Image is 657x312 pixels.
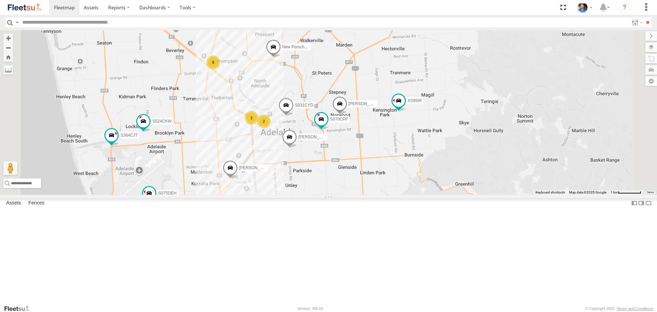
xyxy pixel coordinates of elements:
div: Matt Draper [575,2,595,13]
label: Hide Summary Table [645,198,652,208]
a: Visit our Website [4,305,35,312]
button: Zoom in [3,34,13,43]
img: fleetsu-logo-horizontal.svg [7,3,42,12]
label: Fences [25,199,48,208]
label: Map Settings [645,76,657,86]
span: S070CPF [330,117,348,122]
span: New Porsche Cayenne [282,45,324,49]
label: Measure [3,65,13,75]
div: Version: 305.01 [297,307,323,311]
span: Map data ©2025 Google [569,190,606,194]
a: Terms [647,191,654,194]
a: Terms and Conditions [617,307,653,311]
div: 2 [245,111,258,125]
label: Dock Summary Table to the Left [631,198,638,208]
span: S031CYD [295,103,313,108]
label: Search Query [14,17,20,27]
span: 1 km [610,190,618,194]
div: © Copyright 2025 - [585,307,653,311]
span: [PERSON_NAME] [298,135,332,139]
span: XS95IR [408,98,422,103]
span: S075DEH [158,191,176,196]
label: Assets [3,199,24,208]
i: ? [619,2,630,13]
div: 2 [257,114,271,128]
button: Drag Pegman onto the map to open Street View [3,161,17,175]
button: Zoom Home [3,52,13,62]
span: S524CKW [152,119,171,124]
div: 8 [206,55,220,69]
span: [PERSON_NAME] [349,101,383,106]
button: Map scale: 1 km per 64 pixels [608,190,643,195]
label: Dock Summary Table to the Right [638,198,645,208]
button: Zoom out [3,43,13,52]
span: [PERSON_NAME] [239,166,273,171]
label: Search Filter Options [629,17,644,27]
button: Keyboard shortcuts [536,190,565,195]
span: S364CJT [120,133,138,138]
